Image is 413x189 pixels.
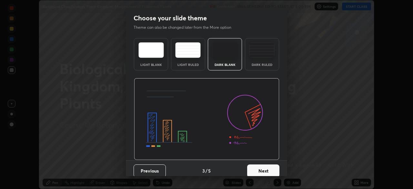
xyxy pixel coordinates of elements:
img: lightTheme.e5ed3b09.svg [138,42,164,58]
button: Next [247,164,279,177]
h4: / [206,167,207,174]
div: Dark Blank [212,63,238,66]
h2: Choose your slide theme [134,14,207,22]
div: Dark Ruled [249,63,275,66]
img: darkTheme.f0cc69e5.svg [212,42,238,58]
p: Theme can also be changed later from the More option [134,25,238,30]
button: Previous [134,164,166,177]
img: darkThemeBanner.d06ce4a2.svg [134,78,279,160]
div: Light Blank [138,63,164,66]
h4: 5 [208,167,211,174]
img: lightRuledTheme.5fabf969.svg [175,42,201,58]
div: Light Ruled [175,63,201,66]
h4: 3 [202,167,205,174]
img: darkRuledTheme.de295e13.svg [249,42,275,58]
